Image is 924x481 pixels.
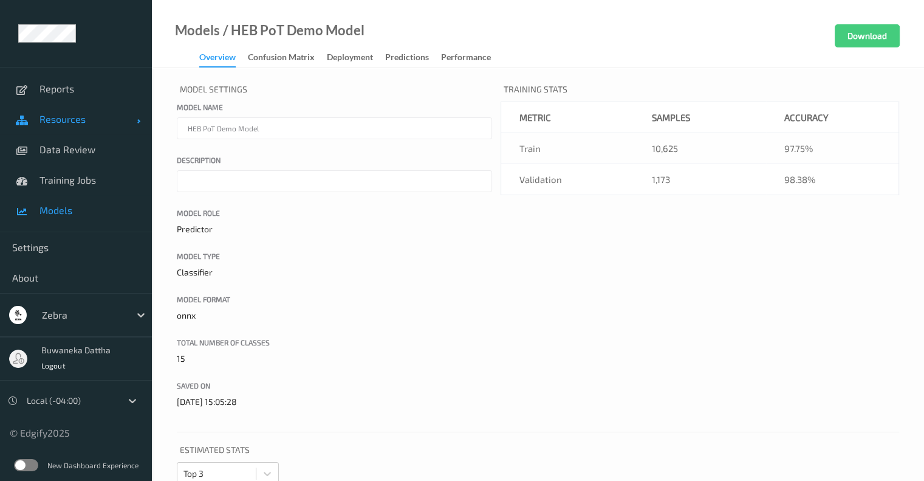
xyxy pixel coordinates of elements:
a: Overview [199,49,248,67]
p: [DATE] 15:05:28 [177,396,492,408]
td: Validation [501,164,634,195]
label: Model name [177,102,492,112]
label: Total number of classes [177,337,492,348]
label: Description [177,154,492,165]
label: Model Format [177,294,492,305]
label: Saved On [177,380,492,391]
p: Estimated Stats [177,441,899,462]
p: Model Settings [177,80,492,102]
div: Overview [199,51,236,67]
th: Accuracy [766,102,899,133]
p: onnx [177,310,492,322]
td: 98.38% [766,164,899,195]
div: Performance [441,51,491,66]
td: Train [501,133,634,164]
a: Confusion matrix [248,49,327,66]
a: Deployment [327,49,385,66]
th: Samples [634,102,767,133]
div: Confusion matrix [248,51,315,66]
th: metric [501,102,634,133]
td: 97.75% [766,133,899,164]
div: Deployment [327,51,373,66]
button: Download [835,24,900,47]
label: Model Type [177,251,492,261]
a: Models [175,24,220,36]
p: Predictor [177,223,492,235]
p: Training Stats [501,80,900,102]
p: Classifier [177,266,492,279]
td: 10,625 [634,133,767,164]
label: Model Role [177,207,492,218]
td: 1,173 [634,164,767,195]
a: Predictions [385,49,441,66]
p: 15 [177,353,492,365]
div: Predictions [385,51,429,66]
a: Performance [441,49,503,66]
div: / HEB PoT Demo Model [220,24,364,36]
